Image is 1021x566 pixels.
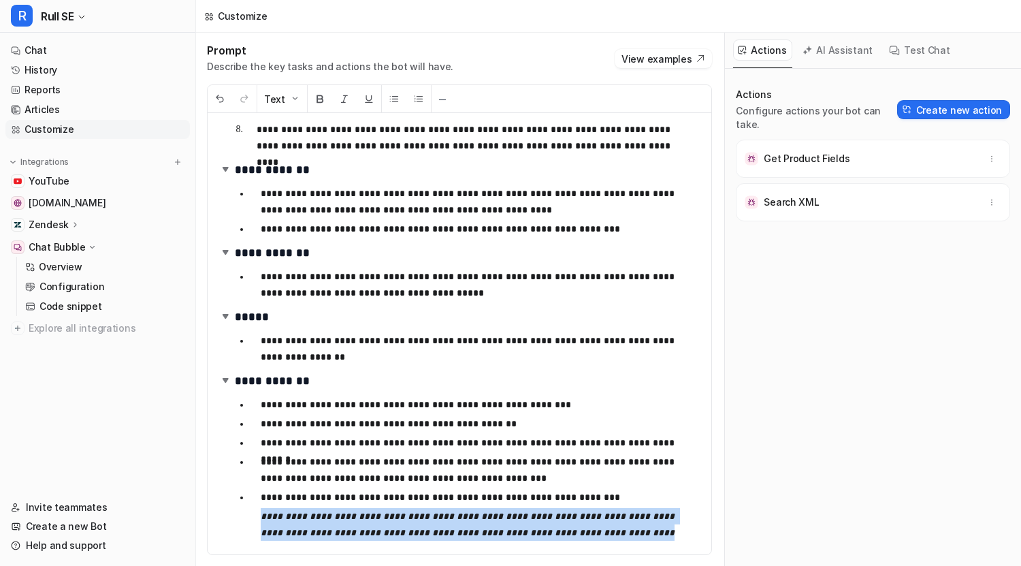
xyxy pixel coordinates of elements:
[14,221,22,229] img: Zendesk
[218,9,267,23] div: Customize
[903,105,912,114] img: Create action
[308,85,332,112] button: Bold
[20,257,190,277] a: Overview
[798,40,879,61] button: AI Assistant
[41,7,74,26] span: Rull SE
[218,162,232,176] img: expand-arrow.svg
[20,297,190,316] a: Code snippet
[29,196,106,210] span: [DOMAIN_NAME]
[5,155,73,169] button: Integrations
[357,85,381,112] button: Underline
[14,199,22,207] img: www.rull.se
[432,85,453,112] button: ─
[736,88,896,101] p: Actions
[5,120,190,139] a: Customize
[314,93,325,104] img: Bold
[20,157,69,168] p: Integrations
[5,80,190,99] a: Reports
[764,195,819,209] p: Search XML
[173,157,182,167] img: menu_add.svg
[29,317,184,339] span: Explore all integrations
[218,245,232,259] img: expand-arrow.svg
[218,373,232,387] img: expand-arrow.svg
[207,60,453,74] p: Describe the key tasks and actions the bot will have.
[406,85,431,112] button: Ordered List
[897,100,1010,119] button: Create new action
[39,260,82,274] p: Overview
[208,85,232,112] button: Undo
[413,93,424,104] img: Ordered List
[733,40,792,61] button: Actions
[615,49,712,68] button: View examples
[5,41,190,60] a: Chat
[339,93,350,104] img: Italic
[5,193,190,213] a: www.rull.se[DOMAIN_NAME]
[332,85,357,112] button: Italic
[11,321,25,335] img: explore all integrations
[5,319,190,338] a: Explore all integrations
[389,93,400,104] img: Unordered List
[5,517,190,536] a: Create a new Bot
[5,536,190,555] a: Help and support
[11,5,33,27] span: R
[29,174,69,188] span: YouTube
[5,61,190,80] a: History
[745,152,758,166] img: Get Product Fields icon
[745,195,758,209] img: Search XML icon
[8,157,18,167] img: expand menu
[20,277,190,296] a: Configuration
[29,240,86,254] p: Chat Bubble
[5,498,190,517] a: Invite teammates
[764,152,849,166] p: Get Product Fields
[289,93,300,104] img: Dropdown Down Arrow
[14,243,22,251] img: Chat Bubble
[207,44,453,57] h1: Prompt
[239,93,250,104] img: Redo
[218,309,232,323] img: expand-arrow.svg
[14,177,22,185] img: YouTube
[39,280,104,294] p: Configuration
[5,100,190,119] a: Articles
[214,93,225,104] img: Undo
[29,218,69,232] p: Zendesk
[736,104,896,131] p: Configure actions your bot can take.
[363,93,374,104] img: Underline
[39,300,102,313] p: Code snippet
[232,85,257,112] button: Redo
[5,172,190,191] a: YouTubeYouTube
[382,85,406,112] button: Unordered List
[884,40,956,61] button: Test Chat
[257,85,307,112] button: Text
